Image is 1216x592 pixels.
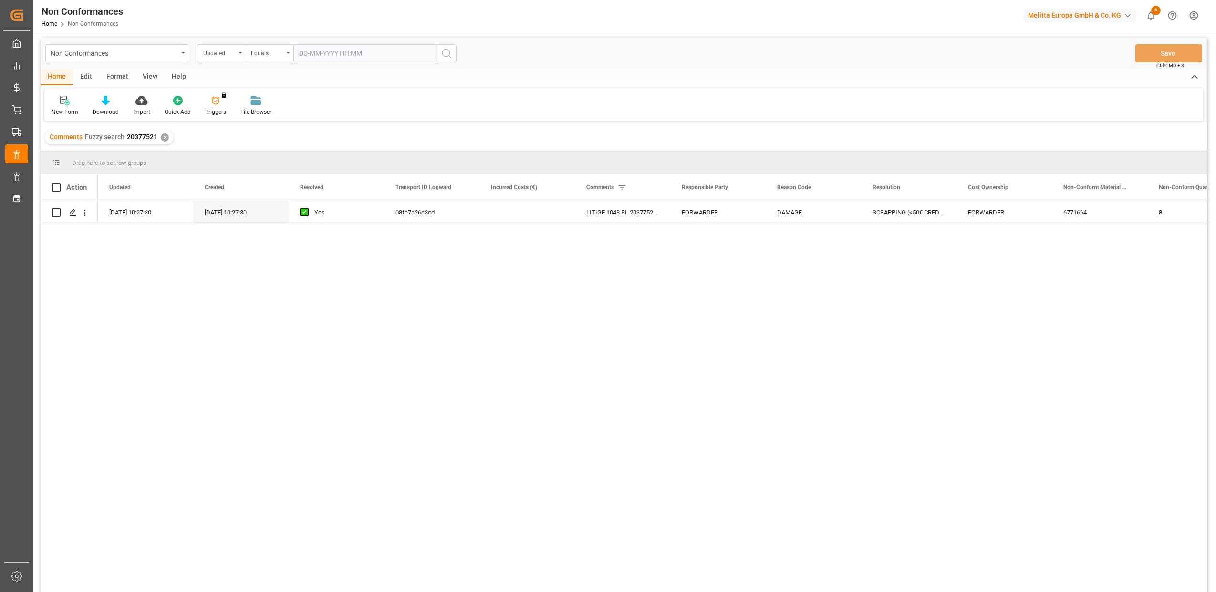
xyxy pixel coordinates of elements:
div: Yes [314,202,373,224]
div: SCRAPPING (<50€ CREDIT NOTE) [861,201,956,224]
div: ✕ [161,133,169,142]
div: View [135,69,165,85]
div: Import [133,108,150,116]
div: New Form [52,108,78,116]
span: Non-Conform Material (Code) [1063,184,1127,191]
span: Drag here to set row groups [72,159,146,166]
span: Fuzzy search [85,133,125,141]
div: [DATE] 10:27:30 [193,201,289,224]
div: Action [66,183,87,192]
button: open menu [198,44,246,62]
div: Melitta Europa GmbH & Co. KG [1024,9,1136,22]
div: Press SPACE to select this row. [41,201,98,224]
button: open menu [45,44,188,62]
button: open menu [246,44,293,62]
span: Transport ID Logward [395,184,451,191]
button: Save [1135,44,1202,62]
div: Download [93,108,119,116]
div: 08fe7a26c3cd [384,201,479,224]
div: Non Conformances [51,47,178,59]
div: [DATE] 10:27:30 [98,201,193,224]
div: Edit [73,69,99,85]
span: Updated [109,184,131,191]
span: Comments [586,184,614,191]
span: Created [205,184,224,191]
button: Help Center [1162,5,1183,26]
div: FORWARDER [956,201,1052,224]
span: Cost Ownership [968,184,1008,191]
div: File Browser [240,108,271,116]
div: LITIGE 1048 BL 20377521 Un colis filtre abîmé / Pas de retour [575,201,670,224]
div: Equals [251,47,283,58]
div: 6771664 [1052,201,1147,224]
div: Format [99,69,135,85]
input: DD-MM-YYYY HH:MM [293,44,437,62]
span: 6 [1151,6,1161,15]
div: Updated [203,47,236,58]
span: Resolution [873,184,900,191]
button: Melitta Europa GmbH & Co. KG [1024,6,1140,24]
div: FORWARDER [670,201,766,224]
div: Help [165,69,193,85]
button: search button [437,44,457,62]
a: Home [42,20,57,27]
span: Reason Code [777,184,811,191]
button: show 6 new notifications [1140,5,1162,26]
span: Responsible Party [682,184,728,191]
span: Ctrl/CMD + S [1156,62,1184,69]
div: Home [41,69,73,85]
span: 20377521 [127,133,157,141]
span: Incurred Costs (€) [491,184,537,191]
div: DAMAGE [766,201,861,224]
span: Comments [50,133,83,141]
span: Resolved [300,184,323,191]
div: Quick Add [165,108,191,116]
div: Non Conformances [42,4,123,19]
